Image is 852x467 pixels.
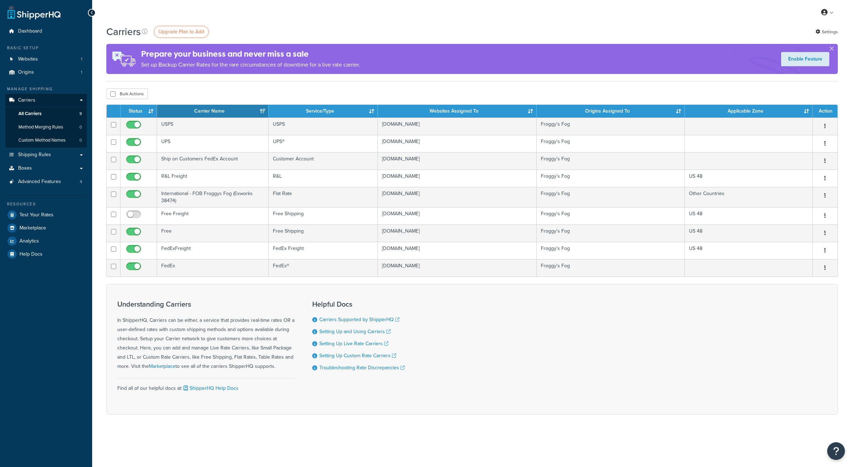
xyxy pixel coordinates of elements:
a: Test Your Rates [5,209,87,221]
span: Shipping Rules [18,152,51,158]
div: In ShipperHQ, Carriers can be either, a service that provides real-time rates OR a user-defined r... [117,300,295,371]
li: Advanced Features [5,175,87,188]
td: Customer Account [269,152,378,170]
span: Websites [18,56,38,62]
td: [DOMAIN_NAME] [378,224,537,242]
td: US 48 [685,224,813,242]
a: ShipperHQ Help Docs [182,385,239,392]
a: Setting Up Live Rate Carriers [319,340,388,347]
td: US 48 [685,207,813,224]
div: Resources [5,201,87,207]
a: Shipping Rules [5,148,87,161]
a: Method Merging Rules 0 [5,121,87,134]
a: Custom Method Names 0 [5,134,87,147]
td: [DOMAIN_NAME] [378,152,537,170]
h1: Carriers [106,25,141,39]
td: [DOMAIN_NAME] [378,118,537,135]
span: Boxes [18,165,32,171]
td: US 48 [685,170,813,187]
a: Websites 1 [5,53,87,66]
td: Froggy's Fog [537,207,685,224]
td: Froggy's Fog [537,224,685,242]
td: Flat Rate [269,187,378,207]
a: Troubleshooting Rate Discrepancies [319,364,405,371]
a: Dashboard [5,25,87,38]
span: 0 [79,124,82,130]
td: Froggy's Fog [537,118,685,135]
a: Origins 1 [5,66,87,79]
span: Custom Method Names [18,137,66,143]
a: Analytics [5,235,87,247]
button: Open Resource Center [827,442,845,460]
span: 1 [81,56,82,62]
td: FedEx® [269,259,378,277]
h4: Prepare your business and never miss a sale [141,48,360,60]
span: 1 [81,69,82,75]
td: Other Countries [685,187,813,207]
td: Ship on Customers FedEx Account [157,152,269,170]
a: Enable Feature [781,52,829,66]
span: Carriers [18,97,35,103]
td: FedExFreight [157,242,269,259]
span: 0 [79,137,82,143]
td: [DOMAIN_NAME] [378,170,537,187]
li: Origins [5,66,87,79]
span: Method Merging Rules [18,124,63,130]
a: All Carriers 9 [5,107,87,120]
li: Boxes [5,162,87,175]
th: Service/Type: activate to sort column ascending [269,105,378,118]
div: Basic Setup [5,45,87,51]
li: All Carriers [5,107,87,120]
a: Setting Up and Using Carriers [319,328,391,335]
span: Dashboard [18,28,42,34]
span: Upgrade Plan to Add [158,28,204,35]
img: ad-rules-rateshop-fe6ec290ccb7230408bd80ed9643f0289d75e0ffd9eb532fc0e269fcd187b520.png [106,44,141,74]
td: [DOMAIN_NAME] [378,259,537,277]
a: Help Docs [5,248,87,261]
span: Test Your Rates [19,212,54,218]
th: Origins Assigned To: activate to sort column ascending [537,105,685,118]
td: [DOMAIN_NAME] [378,207,537,224]
td: International - FOB Froggys Fog (Exworks 38474) [157,187,269,207]
a: ShipperHQ Home [7,5,61,19]
a: Marketplace [149,363,175,370]
td: UPS [157,135,269,152]
a: Upgrade Plan to Add [154,26,209,38]
td: FedEx [157,259,269,277]
td: R&L Freight [157,170,269,187]
li: Method Merging Rules [5,121,87,134]
td: [DOMAIN_NAME] [378,242,537,259]
a: Settings [815,27,838,37]
td: Free Shipping [269,224,378,242]
td: USPS [269,118,378,135]
td: Froggy's Fog [537,242,685,259]
li: Websites [5,53,87,66]
td: US 48 [685,242,813,259]
th: Applicable Zone: activate to sort column ascending [685,105,813,118]
span: Analytics [19,238,39,244]
th: Websites Assigned To: activate to sort column ascending [378,105,537,118]
p: Set up Backup Carrier Rates for the rare circumstances of downtime for a live rate carrier. [141,60,360,70]
a: Setting Up Custom Rate Carriers [319,352,396,359]
li: Custom Method Names [5,134,87,147]
span: Help Docs [19,251,43,257]
th: Carrier Name: activate to sort column ascending [157,105,269,118]
a: Marketplace [5,222,87,234]
td: FedEx Freight [269,242,378,259]
th: Status: activate to sort column ascending [120,105,157,118]
td: [DOMAIN_NAME] [378,187,537,207]
span: 4 [80,179,82,185]
span: All Carriers [18,111,41,117]
td: Free Freight [157,207,269,224]
span: Advanced Features [18,179,61,185]
a: Carriers [5,94,87,107]
th: Action [813,105,837,118]
td: Froggy's Fog [537,170,685,187]
span: Marketplace [19,225,46,231]
td: [DOMAIN_NAME] [378,135,537,152]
